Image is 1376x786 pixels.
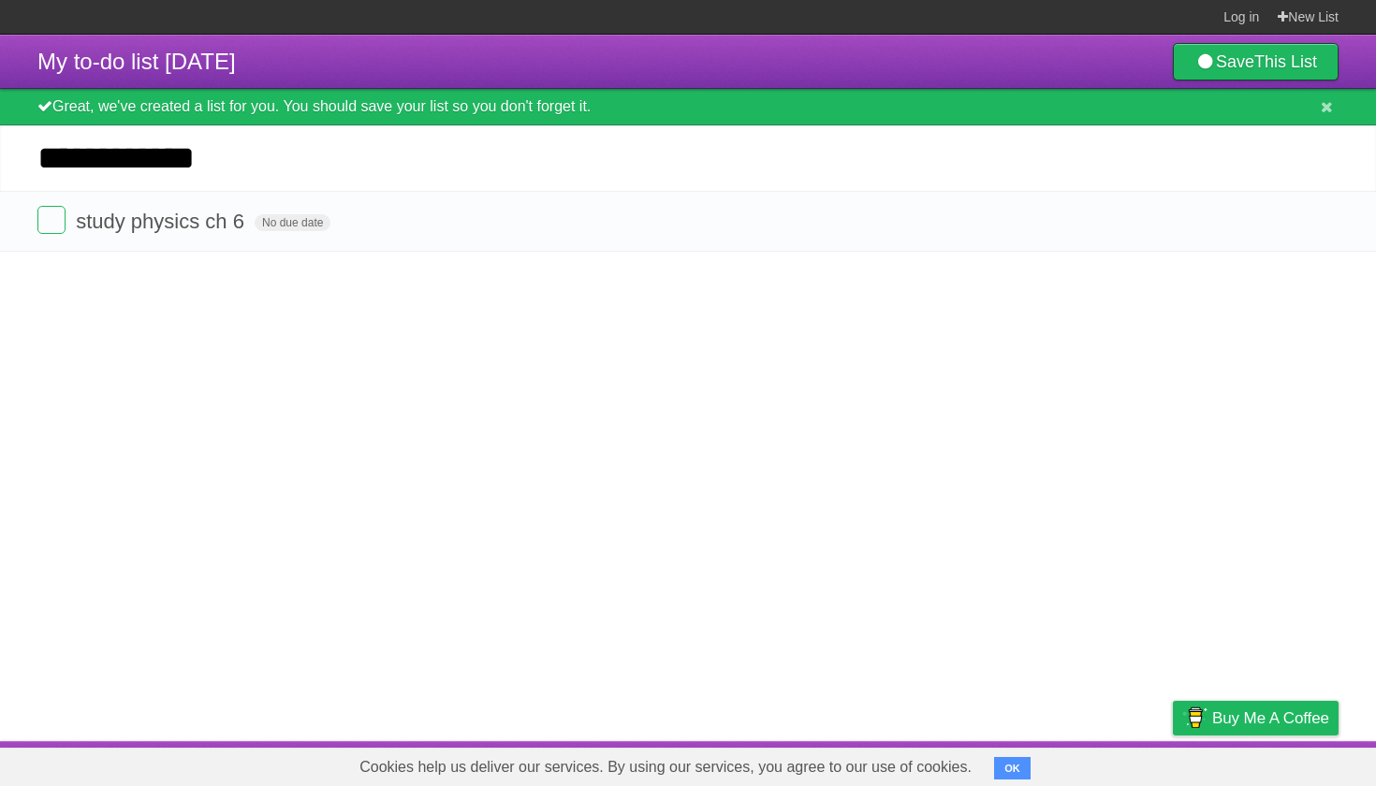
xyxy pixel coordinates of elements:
span: No due date [255,214,330,231]
a: Buy me a coffee [1173,701,1339,735]
span: My to-do list [DATE] [37,49,236,74]
button: OK [994,757,1031,779]
a: SaveThis List [1173,43,1339,80]
span: study physics ch 6 [76,210,249,233]
span: Buy me a coffee [1212,702,1329,735]
a: Terms [1085,746,1126,781]
label: Done [37,206,66,234]
img: Buy me a coffee [1182,702,1208,734]
b: This List [1254,52,1317,71]
a: Privacy [1149,746,1197,781]
a: About [924,746,963,781]
span: Cookies help us deliver our services. By using our services, you agree to our use of cookies. [341,749,990,786]
a: Developers [986,746,1061,781]
a: Suggest a feature [1221,746,1339,781]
